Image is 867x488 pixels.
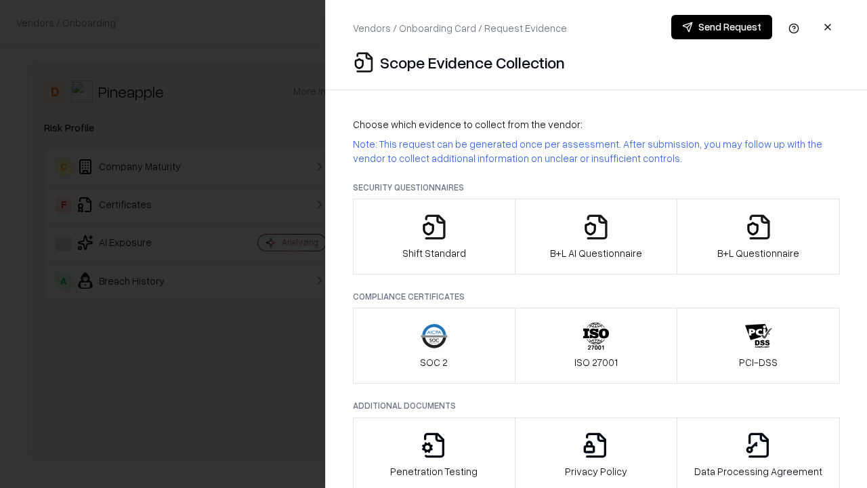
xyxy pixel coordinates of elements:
p: Privacy Policy [565,464,627,479]
p: B+L Questionnaire [717,246,799,260]
p: B+L AI Questionnaire [550,246,642,260]
p: PCI-DSS [739,355,778,369]
p: Security Questionnaires [353,182,840,193]
p: SOC 2 [420,355,448,369]
button: B+L Questionnaire [677,199,840,274]
p: Vendors / Onboarding Card / Request Evidence [353,21,567,35]
button: B+L AI Questionnaire [515,199,678,274]
button: SOC 2 [353,308,515,384]
p: Shift Standard [402,246,466,260]
p: Compliance Certificates [353,291,840,302]
p: Data Processing Agreement [694,464,822,479]
p: Penetration Testing [390,464,478,479]
button: ISO 27001 [515,308,678,384]
button: Send Request [671,15,772,39]
p: Scope Evidence Collection [380,52,565,73]
p: Additional Documents [353,400,840,411]
button: PCI-DSS [677,308,840,384]
button: Shift Standard [353,199,515,274]
p: Choose which evidence to collect from the vendor: [353,117,840,131]
p: ISO 27001 [574,355,618,369]
p: Note: This request can be generated once per assessment. After submission, you may follow up with... [353,137,840,165]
